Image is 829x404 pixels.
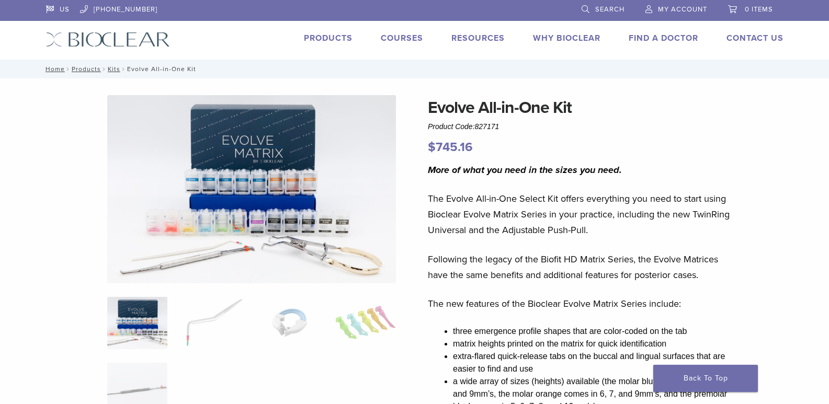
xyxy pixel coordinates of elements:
h1: Evolve All-in-One Kit [428,95,735,120]
p: Following the legacy of the Biofit HD Matrix Series, the Evolve Matrices have the same benefits a... [428,251,735,283]
li: extra-flared quick-release tabs on the buccal and lingual surfaces that are easier to find and use [453,350,735,375]
span: / [65,66,72,72]
a: Why Bioclear [533,33,600,43]
i: More of what you need in the sizes you need. [428,164,622,176]
a: Home [42,65,65,73]
img: Evolve All-in-One Kit - Image 3 [259,297,320,349]
a: Back To Top [653,365,758,392]
a: Find A Doctor [629,33,698,43]
span: Product Code: [428,122,499,131]
li: matrix heights printed on the matrix for quick identification [453,338,735,350]
a: Courses [381,33,423,43]
img: IMG_0457-scaled-e1745362001290-300x300.jpg [107,297,167,349]
bdi: 745.16 [428,140,473,155]
span: / [101,66,108,72]
img: IMG_0457 [107,95,396,283]
a: Resources [451,33,505,43]
span: 0 items [745,5,773,14]
a: Contact Us [726,33,783,43]
a: Products [72,65,101,73]
img: Evolve All-in-One Kit - Image 4 [335,297,395,349]
span: $ [428,140,436,155]
span: 827171 [475,122,499,131]
img: Evolve All-in-One Kit - Image 2 [183,297,243,349]
nav: Evolve All-in-One Kit [38,60,791,78]
img: Bioclear [46,32,170,47]
span: / [120,66,127,72]
span: Search [595,5,624,14]
p: The new features of the Bioclear Evolve Matrix Series include: [428,296,735,311]
a: Products [304,33,353,43]
span: My Account [658,5,707,14]
p: The Evolve All-in-One Select Kit offers everything you need to start using Bioclear Evolve Matrix... [428,191,735,238]
li: three emergence profile shapes that are color-coded on the tab [453,325,735,338]
a: Kits [108,65,120,73]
